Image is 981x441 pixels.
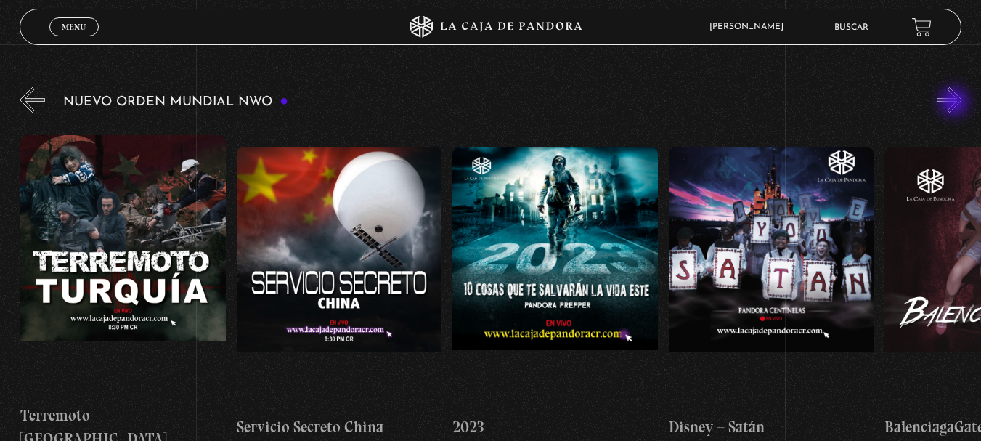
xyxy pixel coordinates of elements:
button: Previous [20,87,45,113]
span: Cerrar [57,35,91,45]
h4: Servicio Secreto China [237,416,442,439]
h4: Disney – Satán [669,416,874,439]
h3: Nuevo Orden Mundial NWO [63,95,288,109]
span: Menu [62,23,86,31]
button: Next [937,87,962,113]
a: View your shopping cart [912,17,932,37]
span: [PERSON_NAME] [702,23,798,31]
a: Buscar [834,23,868,32]
h4: 2023 [452,416,658,439]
